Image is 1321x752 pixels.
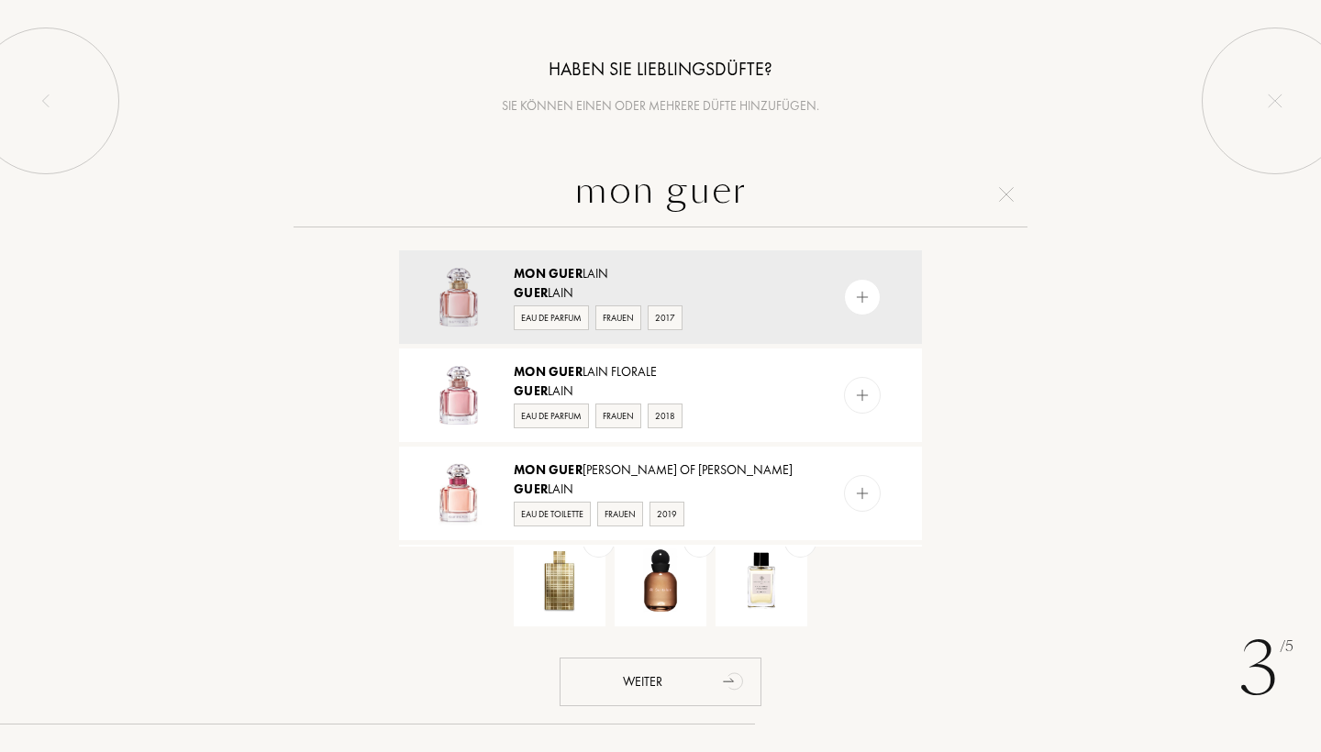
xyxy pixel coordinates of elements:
[648,305,683,330] div: 2017
[549,461,583,478] span: Guer
[39,94,53,108] img: left_onboard.svg
[854,387,871,404] img: add_pf.svg
[999,187,1014,202] img: cross.svg
[716,662,753,699] div: animation
[294,161,1027,227] input: Suche nach einem Duft
[514,264,805,283] div: lain
[648,404,683,428] div: 2018
[514,363,546,380] span: Mon
[427,363,491,427] img: Mon Guerlain Florale
[514,461,546,478] span: Mon
[514,283,805,303] div: lain
[1239,614,1293,724] div: 3
[527,548,592,613] img: Burberry Brit Gold
[514,481,548,497] span: Guer
[1280,636,1293,658] span: /5
[427,265,491,329] img: Mon Guerlain
[514,305,589,330] div: Eau de Parfum
[689,531,710,552] img: add_pf.svg
[514,265,546,282] span: Mon
[427,461,491,525] img: Mon Guerlain Bloom of Rose
[560,658,761,706] div: Weiter
[549,265,583,282] span: Guer
[514,460,805,480] div: [PERSON_NAME] of [PERSON_NAME]
[595,404,641,428] div: Frauen
[514,362,805,382] div: lain Florale
[514,480,805,499] div: lain
[514,382,548,399] span: Guer
[549,363,583,380] span: Guer
[514,284,548,301] span: Guer
[595,305,641,330] div: Frauen
[514,382,805,401] div: lain
[729,548,794,613] img: Divine Vanille
[1268,94,1282,108] img: quit_onboard.svg
[790,531,811,552] img: add_pf.svg
[597,502,643,526] div: Frauen
[588,531,609,552] img: add_pf.svg
[514,502,591,526] div: Eau de Toilette
[628,548,693,613] img: H&M Santalum
[514,404,589,428] div: Eau de Parfum
[854,289,871,306] img: add_pf.svg
[854,485,871,503] img: add_pf.svg
[649,502,684,526] div: 2019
